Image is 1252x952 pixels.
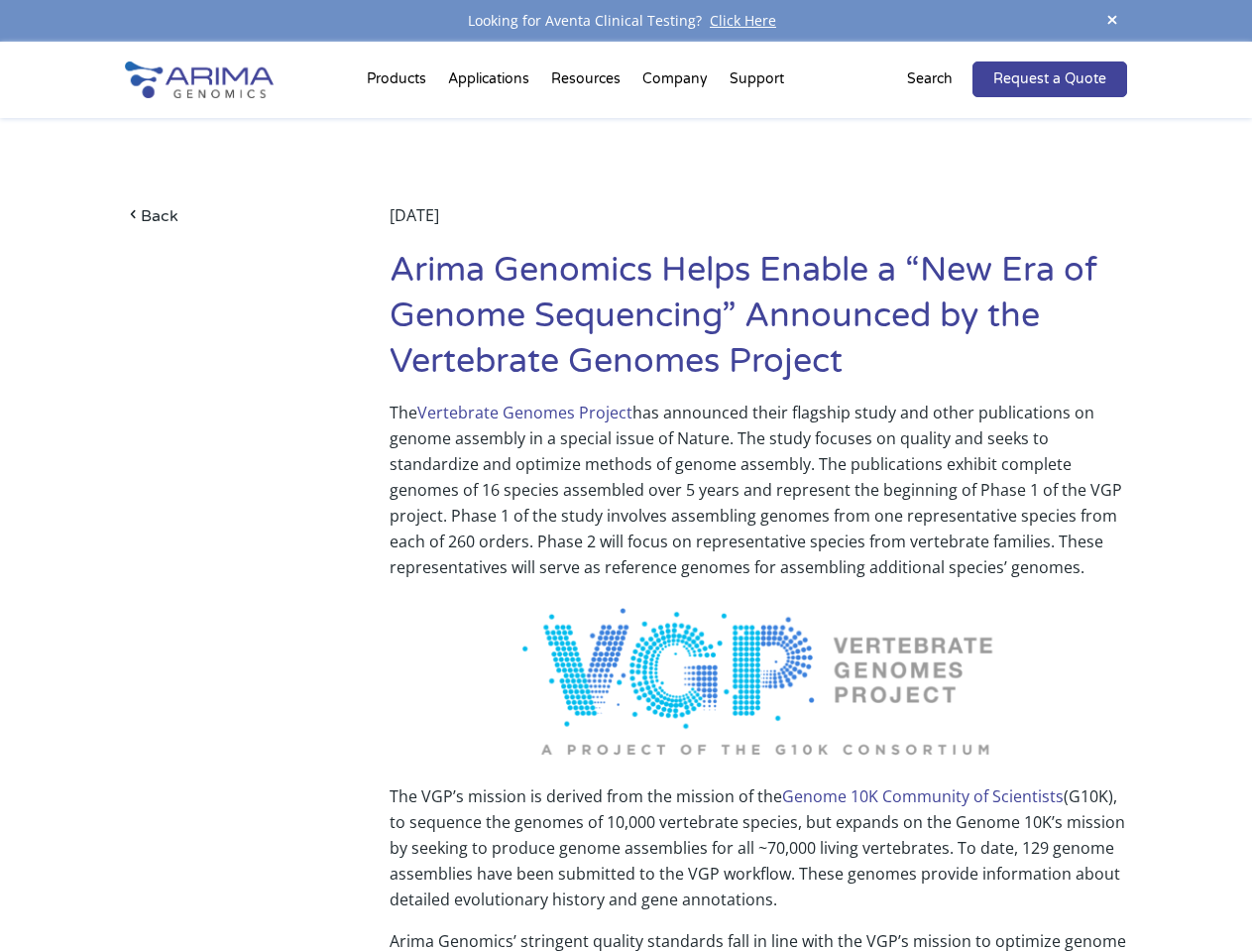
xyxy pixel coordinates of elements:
a: Click Here [702,11,784,30]
img: Arima-Genomics-logo [125,61,274,98]
img: Vertebrate_Genomes_Project 1 [514,607,1001,756]
p: Search [907,66,953,92]
h1: Arima Genomics Helps Enable a “New Era of Genome Sequencing” Announced by the Vertebrate Genomes ... [390,248,1127,400]
a: Genome 10K Community of Scientists [782,785,1064,807]
a: Request a Quote [972,61,1127,97]
div: [DATE] [390,202,1127,248]
a: Back [125,202,334,229]
a: Vertebrate Genomes Project [417,402,632,423]
p: The VGP’s mission is derived from the mission of the (G10K), to sequence the genomes of 10,000 ve... [390,783,1127,928]
div: Looking for Aventa Clinical Testing? [125,8,1126,34]
p: The has announced their flagship study and other publications on genome assembly in a special iss... [390,400,1127,580]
